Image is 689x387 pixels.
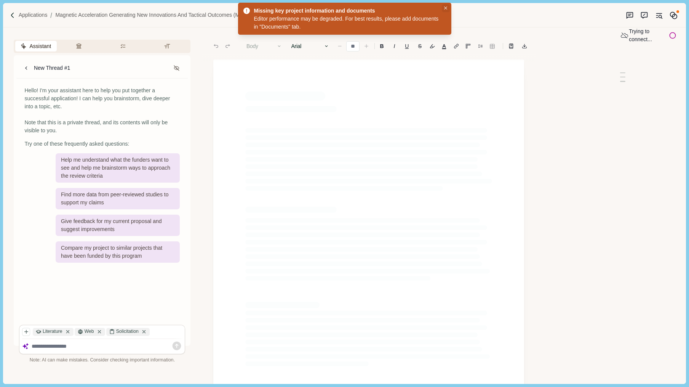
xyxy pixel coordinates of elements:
div: New Thread #1 [34,64,70,72]
div: Hello! I'm your assistant here to help you put together a successful application! I can help you ... [24,87,180,135]
button: S [414,41,425,51]
div: Missing key project information and documents [254,7,438,15]
u: U [405,43,409,49]
b: B [380,43,384,49]
button: Redo [222,41,233,51]
button: Line height [506,41,516,51]
span: Assistant [29,42,51,50]
div: Give feedback for my current proposal and suggest improvements [56,215,180,236]
div: Note: AI can make mistakes. Consider checking important information. [19,357,185,364]
div: Solicitation [106,328,150,336]
img: Forward slash icon [47,12,55,19]
div: Help me understand what the funders want to see and help me brainstorm ways to approach the revie... [56,153,180,183]
button: Body [243,41,286,51]
button: Export to docx [519,41,530,51]
div: Editor performance may be degraded. For best results, please add documents in "Documents" tab. [254,15,441,31]
a: Magnetic Acceleration Generating New Innovations and Tactical Outcomes (MAGNITO) (DE-FOA-0003590) [55,11,309,19]
button: Decrease font size [334,41,345,51]
button: Close [442,4,450,12]
i: I [394,43,395,49]
button: Increase font size [361,41,372,51]
button: Arial [287,41,333,51]
div: Compare my project to similar projects that have been funded by this program [56,241,180,263]
button: U [401,41,413,51]
button: B [376,41,388,51]
button: I [389,41,400,51]
div: Try one of these frequently asked questions: [24,140,180,148]
s: S [418,43,422,49]
img: Forward slash icon [9,12,16,19]
button: Undo [211,41,221,51]
div: Web [75,328,105,336]
div: Literature [33,328,73,336]
button: Adjust margins [463,41,473,51]
button: Line height [451,41,462,51]
div: Trying to connect... [620,27,676,43]
a: Applications [19,11,48,19]
button: Line height [487,41,497,51]
button: Line height [475,41,486,51]
div: Find more data from peer-reviewed studies to support my claims [56,188,180,209]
